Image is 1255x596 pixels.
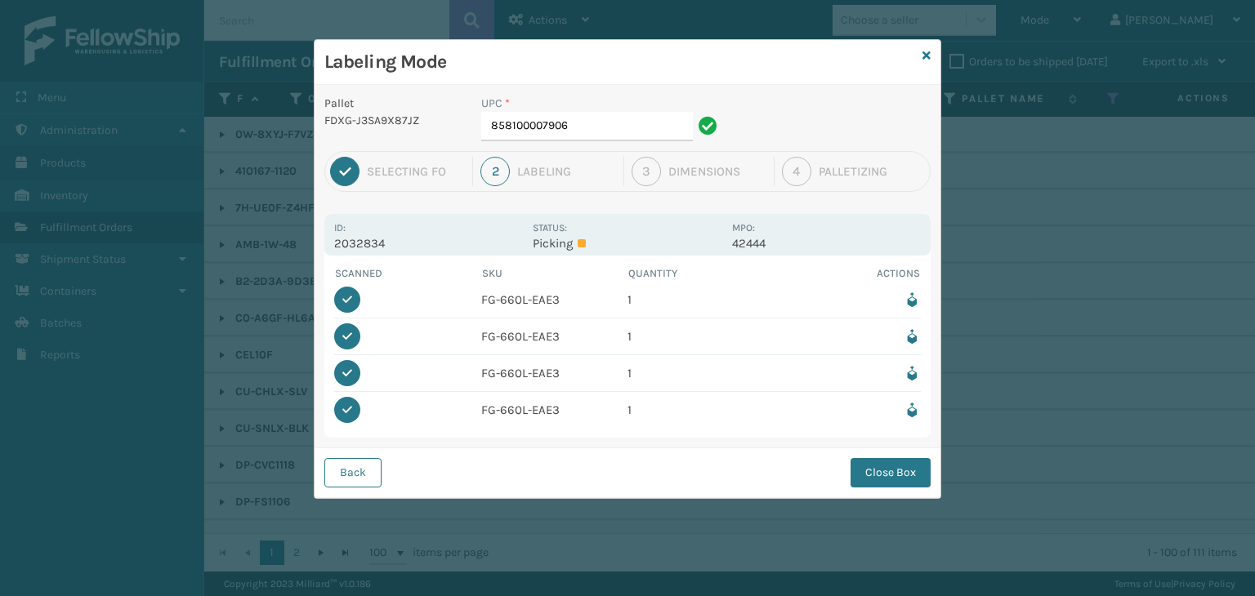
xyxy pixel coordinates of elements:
[480,157,510,186] div: 2
[334,236,523,251] p: 2032834
[782,157,811,186] div: 4
[324,112,462,129] p: FDXG-J3SA9X87JZ
[533,236,721,251] p: Picking
[775,355,922,392] td: Remove from box
[481,265,628,282] th: SKU
[627,318,775,355] td: 1
[819,164,925,179] div: Palletizing
[324,50,916,74] h3: Labeling Mode
[324,95,462,112] p: Pallet
[330,157,360,186] div: 1
[632,157,661,186] div: 3
[775,318,922,355] td: Remove from box
[533,222,567,234] label: Status:
[668,164,766,179] div: Dimensions
[775,282,922,318] td: Remove from box
[324,458,382,487] button: Back
[775,392,922,428] td: Remove from box
[481,95,510,112] label: UPC
[627,282,775,318] td: 1
[481,318,628,355] td: FG-660L-EAE3
[481,355,628,392] td: FG-660L-EAE3
[481,392,628,428] td: FG-660L-EAE3
[334,265,481,282] th: Scanned
[732,222,755,234] label: MPO:
[517,164,615,179] div: Labeling
[627,355,775,392] td: 1
[732,236,921,251] p: 42444
[627,392,775,428] td: 1
[775,265,922,282] th: Actions
[367,164,465,179] div: Selecting FO
[851,458,931,487] button: Close Box
[627,265,775,282] th: Quantity
[481,282,628,318] td: FG-660L-EAE3
[334,222,346,234] label: Id:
